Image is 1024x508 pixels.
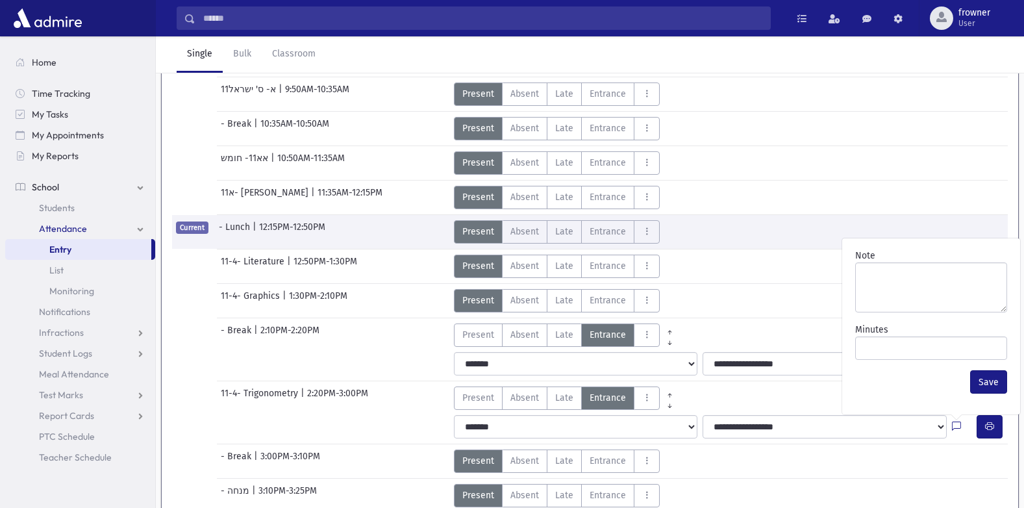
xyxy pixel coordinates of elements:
div: AttTypes [454,255,660,278]
span: - Lunch [219,220,253,244]
span: 11-4- Trigonometry [221,387,301,410]
span: Absent [510,489,539,502]
span: 10:35AM-10:50AM [260,117,329,140]
span: Monitoring [49,285,94,297]
span: My Tasks [32,108,68,120]
span: | [301,387,307,410]
img: AdmirePro [10,5,85,31]
span: frowner [958,8,990,18]
span: Present [462,294,494,307]
span: Current [176,222,208,234]
span: Late [555,190,573,204]
div: AttTypes [454,484,660,507]
span: Test Marks [39,389,83,401]
div: AttTypes [454,117,660,140]
span: 2:10PM-2:20PM [260,324,319,347]
span: Late [555,121,573,135]
a: My Reports [5,146,155,166]
span: - Break [221,324,254,347]
div: AttTypes [454,324,680,347]
a: Bulk [223,36,262,73]
span: | [253,220,259,244]
button: Save [970,370,1007,394]
a: PTC Schedule [5,426,155,447]
span: 11א- [PERSON_NAME] [221,186,311,209]
span: 9:50AM-10:35AM [285,83,349,106]
span: Report Cards [39,410,94,422]
span: | [287,255,293,278]
span: - Break [221,450,254,473]
a: Students [5,197,155,218]
span: | [282,289,289,312]
span: Late [555,328,573,342]
a: Infractions [5,322,155,343]
a: Entry [5,239,151,260]
span: Student Logs [39,348,92,359]
span: Absent [510,121,539,135]
span: Entrance [590,454,626,468]
div: AttTypes [454,289,660,312]
a: All Prior [660,387,680,397]
span: Late [555,294,573,307]
span: Late [555,259,573,273]
a: Notifications [5,301,155,322]
a: Attendance [5,218,155,239]
span: Absent [510,328,539,342]
span: User [958,18,990,29]
a: Single [177,36,223,73]
a: All Later [660,397,680,407]
span: | [279,83,285,106]
a: Time Tracking [5,83,155,104]
a: Monitoring [5,281,155,301]
span: Absent [510,190,539,204]
span: Present [462,454,494,468]
div: AttTypes [454,83,660,106]
a: Student Logs [5,343,155,364]
span: Present [462,121,494,135]
span: Entrance [590,156,626,170]
span: - Break [221,117,254,140]
div: AttTypes [454,450,660,473]
span: 2:20PM-3:00PM [307,387,368,410]
span: My Appointments [32,129,104,141]
span: Infractions [39,327,84,338]
span: Present [462,259,494,273]
span: My Reports [32,150,79,162]
a: List [5,260,155,281]
span: Late [555,454,573,468]
span: אא11- חומש [221,151,271,175]
span: Meal Attendance [39,368,109,380]
span: 12:50PM-1:30PM [293,255,357,278]
span: Present [462,156,494,170]
span: Notifications [39,306,90,318]
span: 3:00PM-3:10PM [260,450,320,473]
input: Search [195,6,770,30]
span: | [254,450,260,473]
a: Classroom [262,36,326,73]
span: 12:15PM-12:50PM [259,220,325,244]
span: Entrance [590,87,626,101]
span: Present [462,489,494,502]
span: | [271,151,277,175]
span: List [49,264,64,276]
span: Absent [510,225,539,238]
span: | [252,484,258,507]
span: Late [555,87,573,101]
span: Entrance [590,190,626,204]
div: AttTypes [454,387,680,410]
span: 11-4- Literature [221,255,287,278]
span: Late [555,391,573,405]
span: School [32,181,59,193]
span: Attendance [39,223,87,235]
span: Absent [510,259,539,273]
span: Teacher Schedule [39,451,112,463]
span: | [311,186,318,209]
a: Home [5,52,155,73]
span: 11-4- Graphics [221,289,282,312]
a: Report Cards [5,405,155,426]
span: Present [462,225,494,238]
span: 11:35AM-12:15PM [318,186,382,209]
span: Entrance [590,294,626,307]
span: | [254,117,260,140]
span: Present [462,391,494,405]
